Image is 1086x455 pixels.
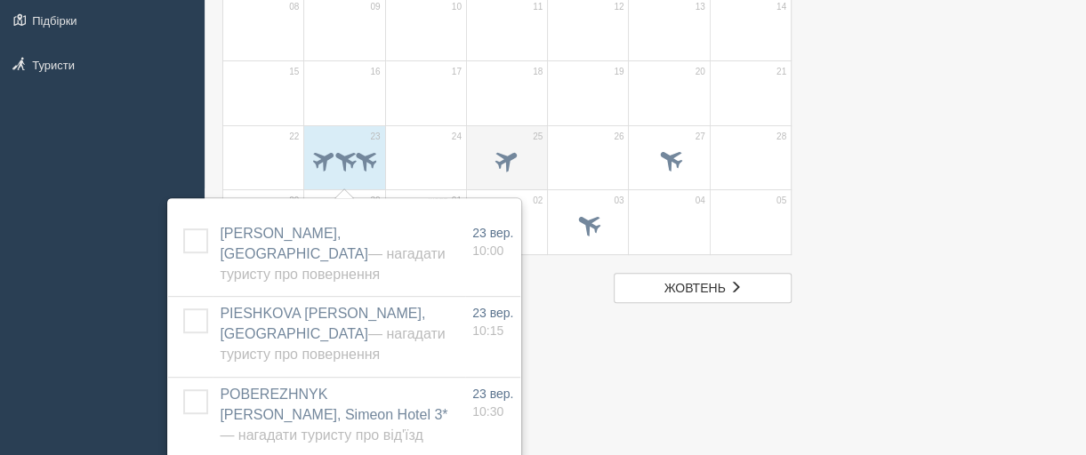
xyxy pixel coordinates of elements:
span: [PERSON_NAME], [GEOGRAPHIC_DATA] [220,226,445,282]
span: 27 [696,131,705,143]
span: 12 [614,1,623,13]
span: 23 вер. [472,387,513,401]
span: 08 [289,1,299,13]
a: PIESHKOVA [PERSON_NAME], [GEOGRAPHIC_DATA]— Нагадати туристу про повернення [220,306,445,362]
span: 20 [696,66,705,78]
span: 15 [289,66,299,78]
a: 23 вер. 10:15 [472,304,513,339]
span: 16 [370,66,380,78]
span: 29 [289,195,299,207]
span: 10:30 [472,404,503,419]
a: 23 вер. 10:30 [472,385,513,420]
span: 25 [533,131,543,143]
span: 13 [696,1,705,13]
span: 17 [452,66,462,78]
span: 23 вер. [472,226,513,240]
span: 02 [533,195,543,207]
span: 26 [614,131,623,143]
span: 23 [370,131,380,143]
span: 23 вер. [472,306,513,320]
span: 11 [533,1,543,13]
span: 30 [370,195,380,207]
span: 21 [776,66,786,78]
span: 05 [776,195,786,207]
a: [PERSON_NAME], [GEOGRAPHIC_DATA]— Нагадати туристу про повернення [220,226,445,282]
span: PIESHKOVA [PERSON_NAME], [GEOGRAPHIC_DATA] [220,306,445,362]
span: 22 [289,131,299,143]
span: 10:00 [472,243,503,258]
span: 03 [614,195,623,207]
span: 04 [696,195,705,207]
span: 14 [776,1,786,13]
span: — Нагадати туристу про повернення [220,246,445,282]
span: — Нагадати туристу про від'їзд [220,427,422,443]
span: 24 [452,131,462,143]
a: жовтень [614,273,792,303]
span: 19 [614,66,623,78]
span: жовтень [664,281,726,295]
span: 10 [452,1,462,13]
a: POBEREZHNYK [PERSON_NAME], Simeon Hotel 3*— Нагадати туристу про від'їзд [220,387,447,443]
span: POBEREZHNYK [PERSON_NAME], Simeon Hotel 3* [220,387,447,443]
a: 23 вер. 10:00 [472,224,513,259]
span: жовт. 01 [428,195,462,207]
span: 18 [533,66,543,78]
span: 10:15 [472,323,503,338]
span: 09 [370,1,380,13]
span: 28 [776,131,786,143]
